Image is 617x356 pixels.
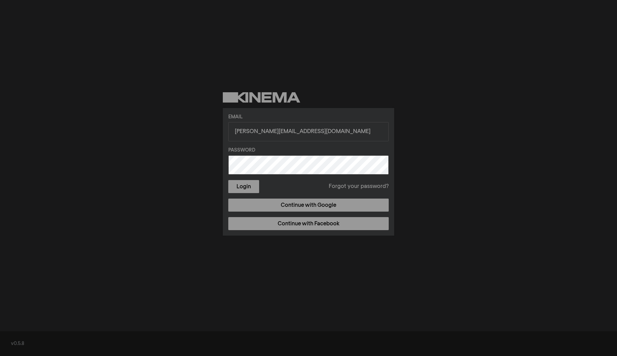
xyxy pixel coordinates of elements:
[11,340,606,347] div: v0.5.8
[228,217,389,230] a: Continue with Facebook
[228,199,389,212] a: Continue with Google
[228,147,389,154] label: Password
[329,182,389,191] a: Forgot your password?
[228,180,259,193] button: Login
[228,114,389,121] label: Email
